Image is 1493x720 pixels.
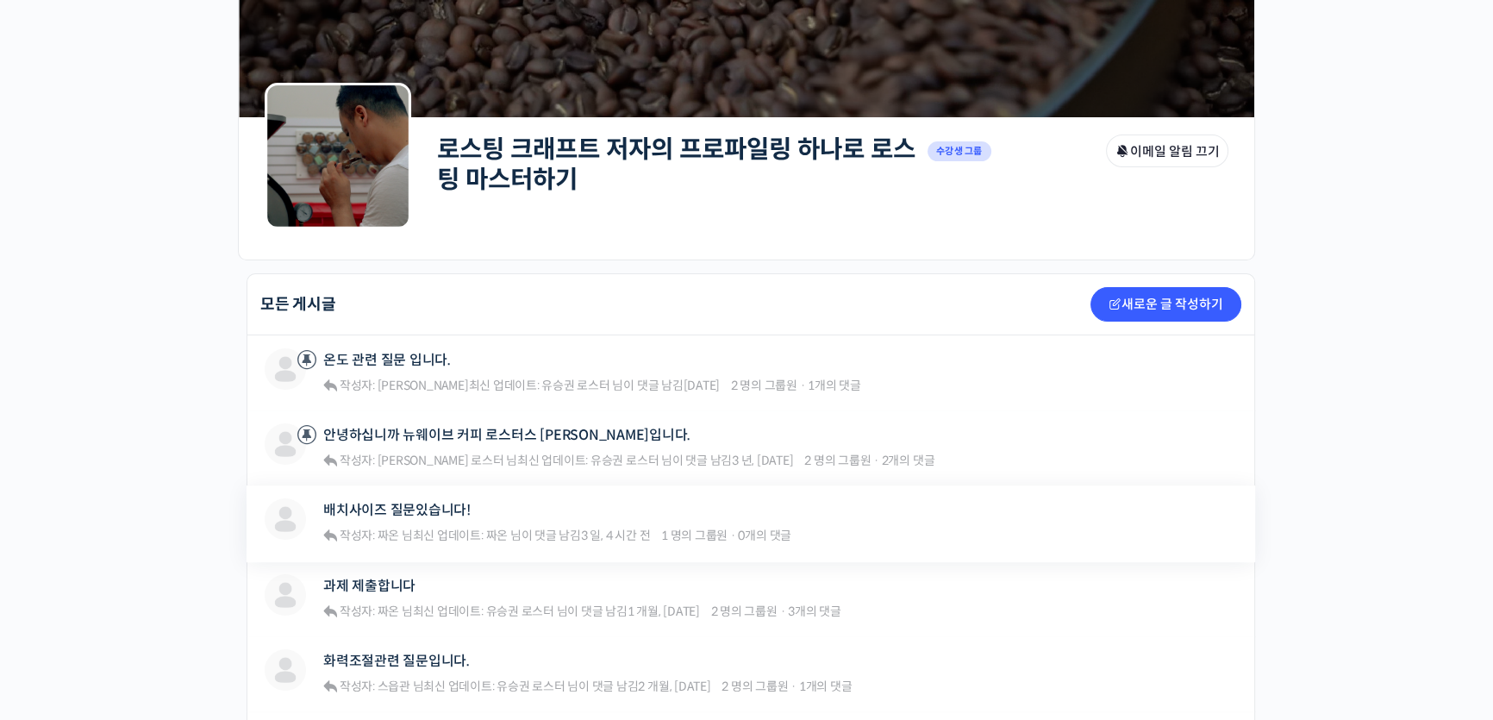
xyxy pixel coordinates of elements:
[340,528,413,543] span: 작성자: 짜온 님
[738,528,791,543] span: 0개의 댓글
[323,427,690,443] a: 안녕하십니까 뉴웨이브 커피 로스터스 [PERSON_NAME]입니다.
[5,547,114,590] a: 홈
[340,453,934,468] div: 최신 업데이트:
[114,547,222,590] a: 대화
[485,604,553,619] span: 유승권 로스터
[323,653,470,669] a: 화력조절관련 질문입니다.
[54,573,65,586] span: 홈
[484,604,554,619] a: 유승권 로스터
[222,547,331,590] a: 설정
[711,604,778,619] span: 2 명의 그룹원
[340,453,517,468] span: 작성자: [PERSON_NAME] 로스터 님
[485,528,508,543] span: 짜온
[588,453,793,468] span: 님이 댓글 남김
[1106,135,1228,167] button: 이메일 알림 끄기
[788,604,841,619] span: 3개의 댓글
[540,378,610,393] a: 유승권 로스터
[799,679,853,694] span: 1개의 댓글
[494,679,710,694] span: 님이 댓글 남김
[340,378,861,393] div: 최신 업데이트:
[540,378,721,393] span: 님이 댓글 남김
[628,604,700,619] a: 1 개월, [DATE]
[1090,287,1241,322] a: 새로운 글 작성하기
[684,378,721,393] a: [DATE]
[437,134,915,195] a: 로스팅 크래프트 저자의 프로파일링 하나로 로스팅 마스터하기
[497,679,565,694] span: 유승권 로스터
[779,604,785,619] span: ·
[730,528,736,543] span: ·
[581,528,650,543] a: 3 일, 4 시간 전
[873,453,879,468] span: ·
[661,528,728,543] span: 1 명의 그룹원
[265,83,411,229] img: Group logo of 로스팅 크래프트 저자의 프로파일링 하나로 로스팅 마스터하기
[732,453,793,468] a: 3 년, [DATE]
[323,352,451,368] a: 온도 관련 질문 입니다.
[266,573,287,586] span: 설정
[928,141,991,161] span: 수강생 그룹
[882,453,935,468] span: 2개의 댓글
[340,604,841,619] div: 최신 업데이트:
[340,604,413,619] span: 작성자: 짜온 님
[790,679,796,694] span: ·
[638,679,710,694] a: 2 개월, [DATE]
[731,378,797,393] span: 2 명의 그룹원
[804,453,871,468] span: 2 명의 그룹원
[800,378,806,393] span: ·
[323,502,471,518] a: 배치사이즈 질문있습니다!
[484,528,651,543] span: 님이 댓글 남김
[484,604,700,619] span: 님이 댓글 남김
[340,378,469,393] span: 작성자: [PERSON_NAME]
[340,528,791,543] div: 최신 업데이트:
[590,453,659,468] span: 유승권 로스터
[541,378,609,393] span: 유승권 로스터
[340,679,853,694] div: 최신 업데이트:
[494,679,565,694] a: 유승권 로스터
[588,453,659,468] a: 유승권 로스터
[260,297,336,312] h2: 모든 게시글
[722,679,788,694] span: 2 명의 그룹원
[323,578,415,594] a: 과제 제출합니다
[484,528,508,543] a: 짜온
[808,378,861,393] span: 1개의 댓글
[158,573,178,587] span: 대화
[340,679,424,694] span: 작성자: 스읍관 님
